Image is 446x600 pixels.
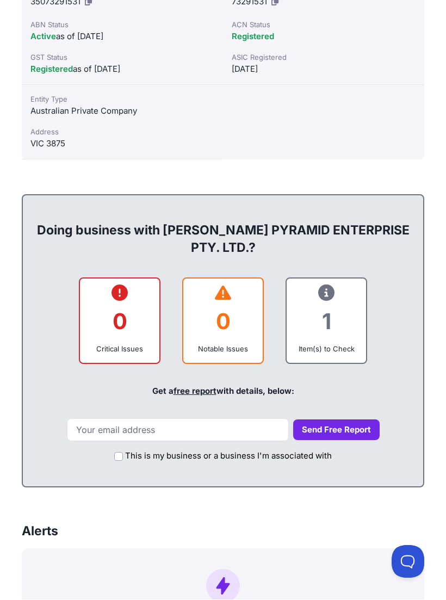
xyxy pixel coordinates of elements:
[30,20,214,30] div: ABN Status
[30,52,214,63] div: GST Status
[89,300,151,344] div: 0
[192,344,254,355] div: Notable Issues
[293,420,380,441] button: Send Free Report
[30,105,214,118] div: Australian Private Company
[22,523,58,540] h3: Alerts
[30,94,214,105] div: Entity Type
[295,300,357,344] div: 1
[34,205,412,257] div: Doing business with [PERSON_NAME] PYRAMID ENTERPRISE PTY. LTD.?
[30,64,73,75] span: Registered
[192,300,254,344] div: 0
[30,127,214,138] div: Address
[174,386,216,397] a: free report
[89,344,151,355] div: Critical Issues
[30,138,214,151] div: VIC 3875
[152,386,294,397] span: Get a with details, below:
[392,546,424,578] iframe: Toggle Customer Support
[30,30,214,44] div: as of [DATE]
[30,63,214,76] div: as of [DATE]
[30,32,56,42] span: Active
[232,20,416,30] div: ACN Status
[125,450,332,463] label: This is my business or a business I'm associated with
[232,52,416,63] div: ASIC Registered
[67,419,289,442] input: Your email address
[295,344,357,355] div: Item(s) to Check
[232,63,416,76] div: [DATE]
[232,32,274,42] span: Registered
